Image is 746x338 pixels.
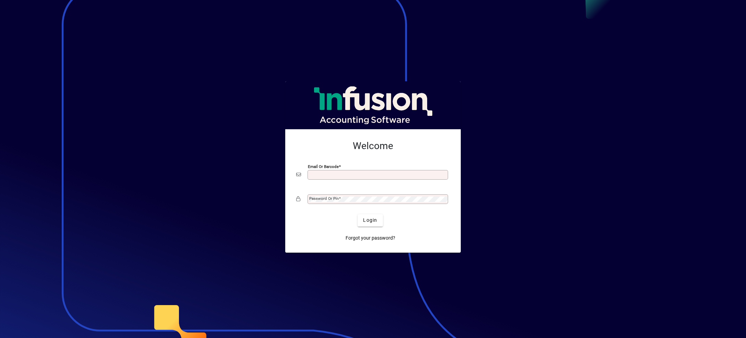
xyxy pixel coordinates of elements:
[308,164,339,169] mat-label: Email or Barcode
[296,140,450,152] h2: Welcome
[309,196,339,201] mat-label: Password or Pin
[358,214,383,227] button: Login
[346,234,395,242] span: Forgot your password?
[343,232,398,244] a: Forgot your password?
[363,217,377,224] span: Login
